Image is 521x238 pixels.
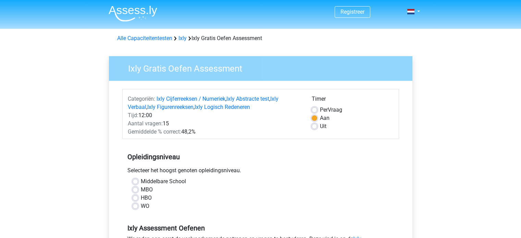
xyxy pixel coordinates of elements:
[128,120,163,127] span: Aantal vragen:
[123,95,307,111] div: , , , ,
[123,128,307,136] div: 48,2%
[226,96,269,102] a: Ixly Abstracte test
[147,104,194,110] a: Ixly Figurenreeksen
[320,114,330,122] label: Aan
[128,96,155,102] span: Categoriën:
[141,177,186,186] label: Middelbare School
[320,107,328,113] span: Per
[127,224,394,232] h5: Ixly Assessment Oefenen
[123,120,307,128] div: 15
[141,194,152,202] label: HBO
[114,34,407,42] div: Ixly Gratis Oefen Assessment
[312,95,394,106] div: Timer
[141,186,153,194] label: MBO
[127,150,394,164] h5: Opleidingsniveau
[157,96,225,102] a: Ixly Cijferreeksen / Numeriek
[320,122,326,130] label: Uit
[117,35,172,41] a: Alle Capaciteitentesten
[128,112,138,118] span: Tijd:
[195,104,250,110] a: Ixly Logisch Redeneren
[340,9,364,15] a: Registreer
[320,106,342,114] label: Vraag
[120,61,407,74] h3: Ixly Gratis Oefen Assessment
[178,35,187,41] a: Ixly
[122,166,399,177] div: Selecteer het hoogst genoten opleidingsniveau.
[123,111,307,120] div: 12:00
[141,202,149,210] label: WO
[109,5,157,22] img: Assessly
[128,128,181,135] span: Gemiddelde % correct:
